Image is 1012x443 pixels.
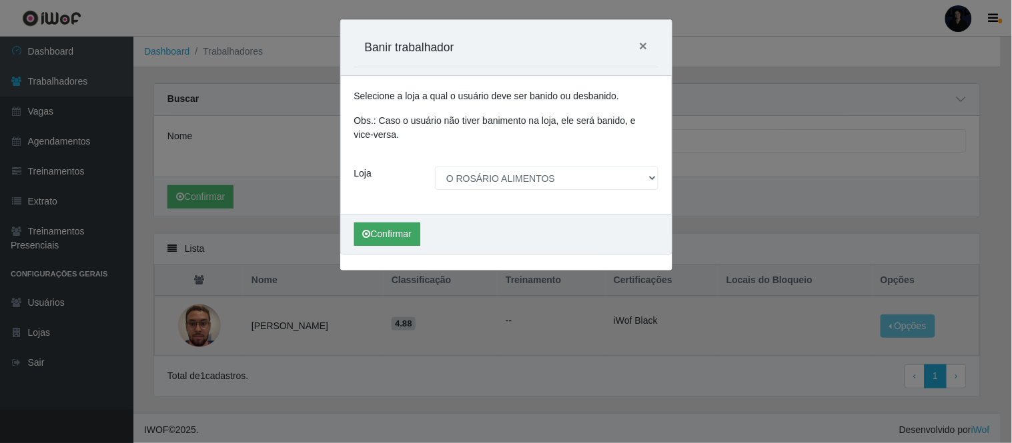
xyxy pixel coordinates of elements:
button: Close [628,28,658,63]
label: Loja [354,167,372,181]
span: × [639,38,647,53]
p: Obs.: Caso o usuário não tiver banimento na loja, ele será banido, e vice-versa. [354,114,658,142]
button: Confirmar [354,222,420,246]
h5: Banir trabalhador [365,39,454,56]
p: Selecione a loja a qual o usuário deve ser banido ou desbanido. [354,89,658,103]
